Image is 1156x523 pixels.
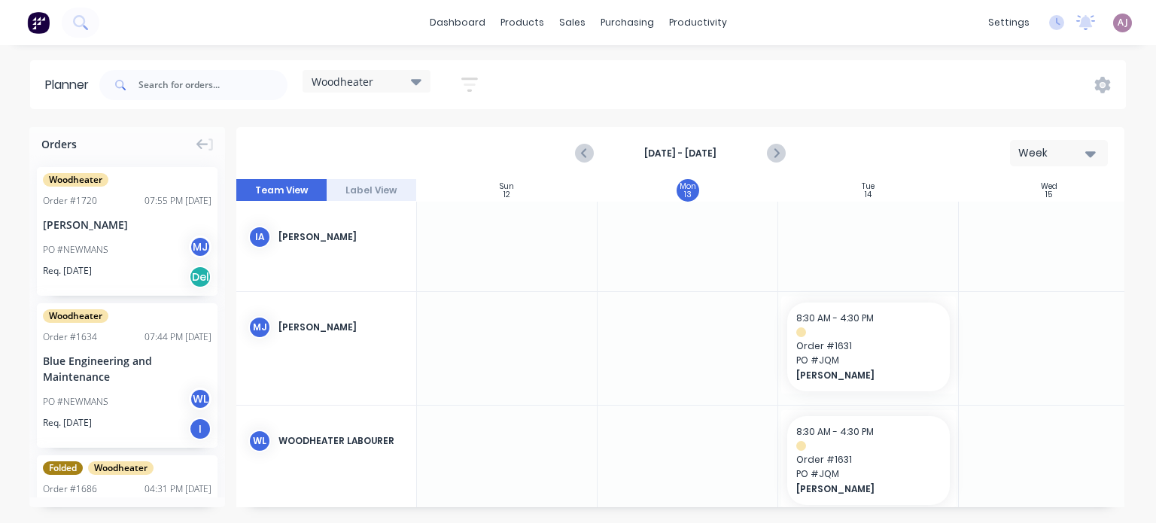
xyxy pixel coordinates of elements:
strong: [DATE] - [DATE] [605,147,756,160]
div: 07:55 PM [DATE] [144,194,211,208]
div: I [189,418,211,440]
span: Order # 1631 [796,453,941,467]
span: PO # JQM [796,467,941,481]
div: purchasing [593,11,662,34]
div: Woodheater Labourer [278,434,404,448]
span: Req. [DATE] [43,416,92,430]
button: Label View [327,179,417,202]
div: 15 [1045,191,1052,199]
div: Del [189,266,211,288]
div: [PERSON_NAME] [278,321,404,334]
div: Week [1018,145,1088,161]
div: Order # 1686 [43,482,97,496]
div: 12 [503,191,510,199]
img: Factory [27,11,50,34]
div: 13 [684,191,692,199]
div: products [493,11,552,34]
span: Order # 1631 [796,339,941,353]
div: [PERSON_NAME] [278,230,404,244]
div: MJ [189,236,211,258]
div: Wed [1041,182,1057,191]
span: AJ [1118,16,1128,29]
div: IA [248,226,271,248]
div: 14 [865,191,872,199]
input: Search for orders... [138,70,287,100]
span: Woodheater [43,173,108,187]
span: Req. [DATE] [43,264,92,278]
span: Woodheater [43,309,108,323]
div: settings [981,11,1037,34]
div: Planner [45,76,96,94]
div: Order # 1720 [43,194,97,208]
span: Folded [43,461,83,475]
div: WL [248,430,271,452]
div: [PERSON_NAME] [43,217,211,233]
span: Orders [41,136,77,152]
button: Week [1010,140,1108,166]
span: 8:30 AM - 4:30 PM [796,312,874,324]
div: sales [552,11,593,34]
div: PO #NEWMANS [43,243,108,257]
span: [PERSON_NAME] [796,369,926,382]
div: Order # 1634 [43,330,97,344]
div: MJ [248,316,271,339]
button: Team View [236,179,327,202]
div: Tue [862,182,875,191]
div: Sun [500,182,514,191]
div: 04:31 PM [DATE] [144,482,211,496]
div: 07:44 PM [DATE] [144,330,211,344]
div: PO #NEWMANS [43,395,108,409]
div: productivity [662,11,735,34]
div: Mon [680,182,696,191]
div: Blue Engineering and Maintenance [43,353,211,385]
span: Woodheater [88,461,154,475]
a: dashboard [422,11,493,34]
span: [PERSON_NAME] [796,482,926,496]
div: WL [189,388,211,410]
span: 8:30 AM - 4:30 PM [796,425,874,438]
span: PO # JQM [796,354,941,367]
span: Woodheater [312,74,373,90]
